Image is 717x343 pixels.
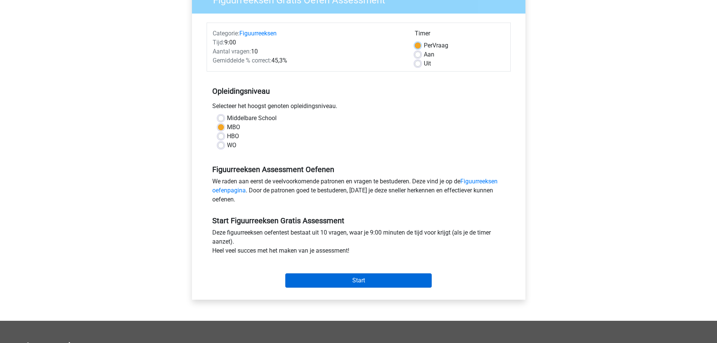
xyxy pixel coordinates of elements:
[212,216,505,225] h5: Start Figuurreeksen Gratis Assessment
[424,59,431,68] label: Uit
[207,177,511,207] div: We raden aan eerst de veelvoorkomende patronen en vragen te bestuderen. Deze vind je op de . Door...
[227,114,277,123] label: Middelbare School
[424,42,432,49] span: Per
[227,123,240,132] label: MBO
[213,39,224,46] span: Tijd:
[424,41,448,50] label: Vraag
[207,47,409,56] div: 10
[207,56,409,65] div: 45,3%
[213,30,239,37] span: Categorie:
[415,29,505,41] div: Timer
[239,30,277,37] a: Figuurreeksen
[285,273,432,288] input: Start
[212,84,505,99] h5: Opleidingsniveau
[213,57,271,64] span: Gemiddelde % correct:
[227,132,239,141] label: HBO
[207,228,511,258] div: Deze figuurreeksen oefentest bestaat uit 10 vragen, waar je 9:00 minuten de tijd voor krijgt (als...
[227,141,236,150] label: WO
[207,102,511,114] div: Selecteer het hoogst genoten opleidingsniveau.
[212,165,505,174] h5: Figuurreeksen Assessment Oefenen
[213,48,251,55] span: Aantal vragen:
[207,38,409,47] div: 9:00
[424,50,434,59] label: Aan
